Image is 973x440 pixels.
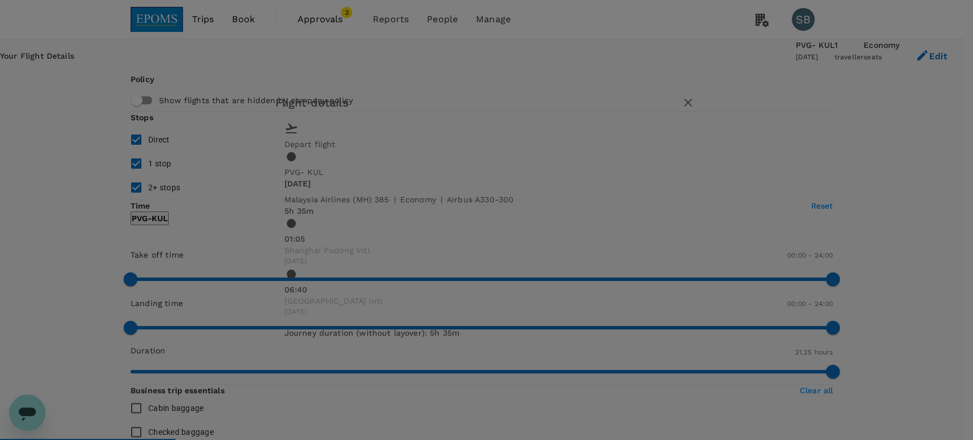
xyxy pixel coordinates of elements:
[284,178,689,189] p: [DATE]
[284,233,689,245] div: 01:05
[275,96,349,109] span: Flight details
[284,138,689,150] p: Depart flight
[284,194,389,205] p: Malaysia Airlines (MH) 385
[447,194,514,205] p: Airbus A330-300
[284,295,689,307] span: [GEOGRAPHIC_DATA] Intl
[393,195,395,204] span: |
[284,245,689,256] span: Shanghai Pudong Intl
[400,194,436,205] p: economy
[284,256,689,267] span: [DATE]
[441,195,442,204] span: |
[284,284,689,295] div: 06:40
[284,205,689,217] p: 5h 35m
[284,166,689,178] p: PVG - KUL
[284,307,689,318] span: [DATE]
[284,327,459,339] p: Journey duration (without layover) : 5h 35m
